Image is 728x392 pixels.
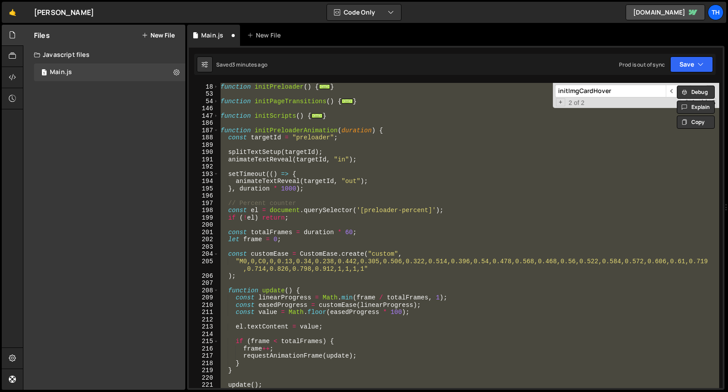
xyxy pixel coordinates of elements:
[189,360,219,367] div: 218
[34,7,94,18] div: [PERSON_NAME]
[34,30,50,40] h2: Files
[189,345,219,353] div: 216
[189,200,219,207] div: 197
[189,98,219,105] div: 54
[565,99,588,107] span: 2 of 2
[189,163,219,171] div: 192
[189,243,219,251] div: 203
[189,83,219,91] div: 18
[189,381,219,389] div: 221
[189,142,219,149] div: 189
[189,105,219,112] div: 146
[232,61,267,68] div: 3 minutes ago
[189,250,219,258] div: 204
[189,294,219,302] div: 209
[189,229,219,236] div: 201
[189,90,219,98] div: 53
[189,323,219,331] div: 213
[189,149,219,156] div: 190
[677,116,715,129] button: Copy
[189,273,219,280] div: 206
[189,316,219,324] div: 212
[619,61,665,68] div: Prod is out of sync
[341,98,353,103] span: ...
[189,258,219,273] div: 205
[319,84,330,89] span: ...
[189,134,219,142] div: 188
[189,185,219,193] div: 195
[189,171,219,178] div: 193
[189,367,219,374] div: 219
[189,338,219,345] div: 215
[189,178,219,185] div: 194
[670,56,713,72] button: Save
[216,61,267,68] div: Saved
[189,127,219,134] div: 187
[189,207,219,214] div: 198
[677,101,715,114] button: Explain
[189,309,219,316] div: 211
[626,4,705,20] a: [DOMAIN_NAME]
[189,112,219,120] div: 147
[666,85,678,97] span: ​
[41,70,47,77] span: 1
[708,4,724,20] a: Th
[201,31,223,40] div: Main.js
[189,214,219,222] div: 199
[189,374,219,382] div: 220
[23,46,185,63] div: Javascript files
[189,352,219,360] div: 217
[2,2,23,23] a: 🤙
[189,156,219,164] div: 191
[189,192,219,200] div: 196
[189,287,219,295] div: 208
[555,85,666,97] input: Search for
[677,86,715,99] button: Debug
[327,4,401,20] button: Code Only
[247,31,284,40] div: New File
[189,280,219,287] div: 207
[311,113,323,118] span: ...
[556,98,565,107] span: Toggle Replace mode
[189,302,219,309] div: 210
[189,236,219,243] div: 202
[189,221,219,229] div: 200
[50,68,72,76] div: Main.js
[189,331,219,338] div: 214
[34,63,185,81] div: 16840/46037.js
[142,32,175,39] button: New File
[189,119,219,127] div: 186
